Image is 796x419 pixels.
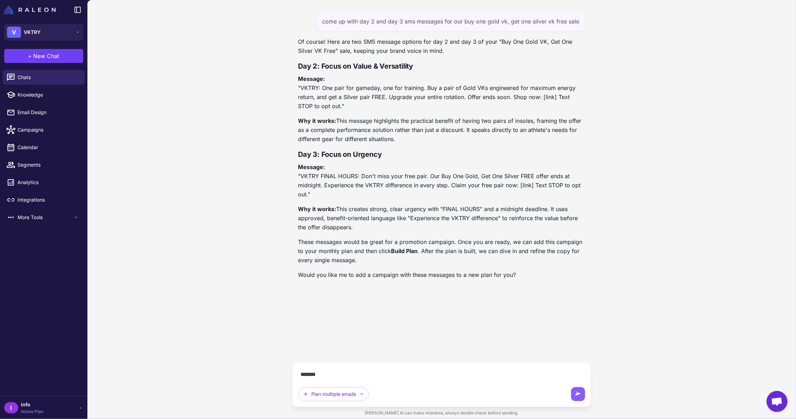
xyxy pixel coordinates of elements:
span: Knowledge [17,91,79,99]
span: Email Design [17,109,79,116]
span: More Tools [17,214,73,221]
a: Analytics [3,175,85,190]
div: I [4,402,18,413]
div: Open chat [767,391,788,412]
p: This creates strong, clear urgency with "FINAL HOURS" and a midnight deadline. It uses approved, ... [298,204,585,232]
span: Calendar [17,144,79,151]
button: Plan multiple emails [298,387,369,401]
span: Chats [17,74,79,81]
strong: Why it works: [298,205,336,212]
a: Email Design [3,105,85,120]
strong: Message: [298,163,325,170]
a: Campaigns [3,123,85,137]
button: +New Chat [4,49,83,63]
strong: Day 3: Focus on Urgency [298,150,382,159]
span: + [28,52,32,60]
p: "VKTRY: One pair for gameday, one for training. Buy a pair of Gold VKs engineered for maximum ene... [298,74,585,111]
a: Calendar [3,140,85,155]
span: info [21,401,43,408]
strong: Why it works: [298,117,336,124]
span: Integrations [17,196,79,204]
p: Of course! Here are two SMS message options for day 2 and day 3 of your "Buy One Gold VK, Get One... [298,37,585,55]
strong: Day 2: Focus on Value & Versatility [298,62,413,70]
img: Raleon Logo [4,6,56,14]
span: Analytics [17,179,79,186]
strong: Build Plan [391,247,418,254]
div: come up with day 2 and day 3 sms messages for our buy one gold vk, get one silver vk free sale [316,11,585,32]
a: Chats [3,70,85,85]
a: Knowledge [3,88,85,102]
a: Raleon Logo [4,6,58,14]
p: These messages would be great for a promotion campaign. Once you are ready, we can add this campa... [298,237,585,265]
p: "VKTRY FINAL HOURS: Don't miss your free pair. Our Buy One Gold, Get One Silver FREE offer ends a... [298,162,585,199]
button: VVKTRY [4,24,83,41]
span: Campaigns [17,126,79,134]
p: Would you like me to add a campaign with these messages to a new plan for you? [298,270,585,279]
span: Segments [17,161,79,169]
span: New Chat [34,52,59,60]
p: This message highlights the practical benefit of having two pairs of insoles, framing the offer a... [298,116,585,144]
div: [PERSON_NAME] AI can make mistakes, always double check before sending. [292,407,591,419]
span: VKTRY [24,28,41,36]
span: Active Plan [21,408,43,415]
strong: Message: [298,75,325,82]
a: Integrations [3,193,85,207]
a: Segments [3,158,85,172]
div: V [7,27,21,38]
